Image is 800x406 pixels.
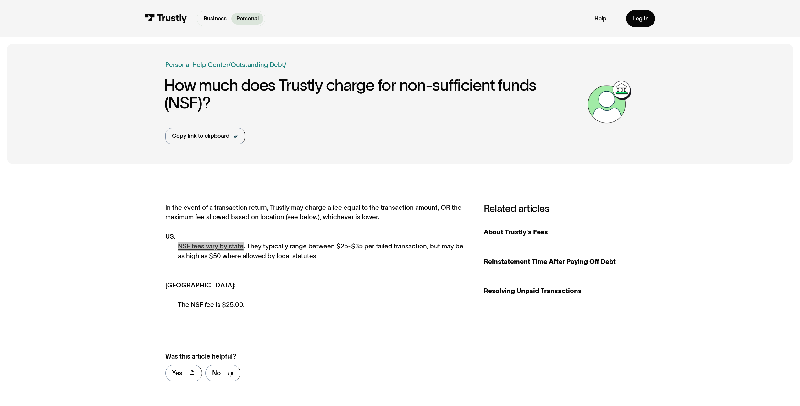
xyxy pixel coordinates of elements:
a: Reinstatement Time After Paying Off Debt [484,247,635,277]
div: The NSF fee is $25.00. [178,300,468,310]
strong: [GEOGRAPHIC_DATA] [165,281,234,289]
a: Personal [231,13,263,25]
div: Resolving Unpaid Transactions [484,286,635,296]
a: Resolving Unpaid Transactions [484,276,635,306]
a: Yes [165,365,202,382]
a: NSF fees vary by state [178,242,244,250]
a: About Trustly's Fees [484,218,635,247]
div: Reinstatement Time After Paying Off Debt [484,257,635,267]
a: Help [594,15,606,22]
p: Personal [236,14,259,23]
a: No [205,365,240,382]
img: Trustly Logo [145,14,187,23]
strong: US [165,233,174,240]
div: Yes [172,368,182,378]
a: Outstanding Debt [231,61,284,68]
a: Log in [626,10,655,27]
div: No [212,368,221,378]
a: Business [199,13,231,25]
div: / [229,60,231,70]
p: Business [204,14,227,23]
a: Copy link to clipboard [165,128,245,144]
div: Copy link to clipboard [172,132,229,140]
h1: How much does Trustly charge for non-sufficient funds (NSF)? [164,76,585,112]
a: Personal Help Center [165,60,229,70]
div: . They typically range between $25-$35 per failed transaction, but may be as high as $50 where al... [178,242,468,261]
div: Log in [632,15,648,22]
div: In the event of a transaction return, Trustly may charge a fee equal to the transaction amount, O... [165,203,468,310]
div: Was this article helpful? [165,352,450,361]
div: / [284,60,286,70]
h3: Related articles [484,203,635,214]
div: About Trustly's Fees [484,227,635,237]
